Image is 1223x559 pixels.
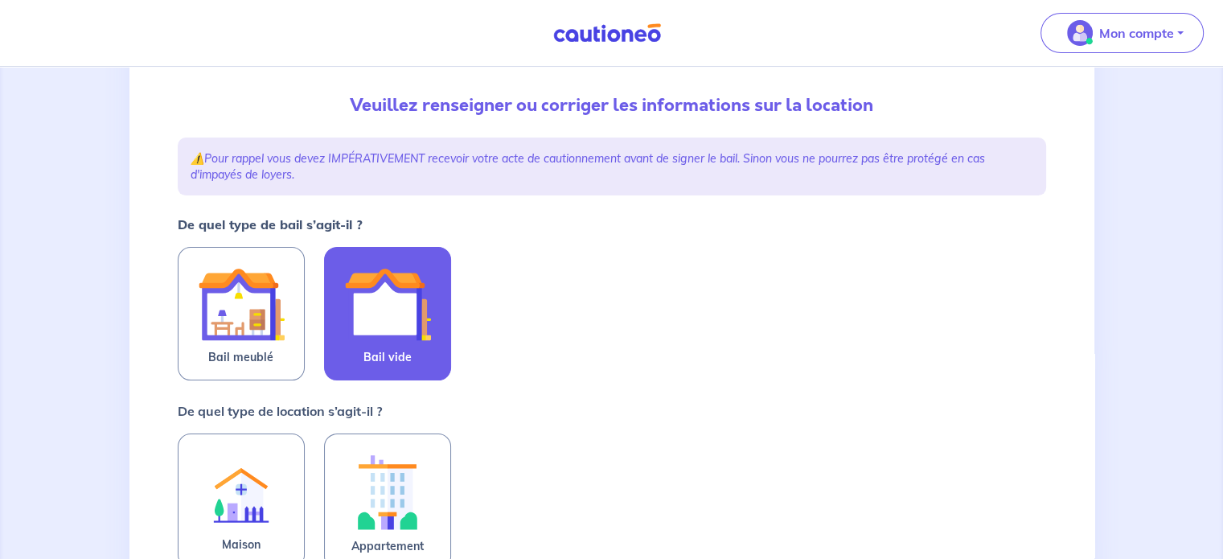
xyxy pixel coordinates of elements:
img: Cautioneo [547,23,667,43]
span: Maison [222,535,261,554]
span: Bail vide [363,347,412,367]
img: illu_rent.svg [198,447,285,535]
p: De quel type de location s’agit-il ? [178,401,382,421]
p: Mon compte [1099,23,1174,43]
p: Veuillez renseigner ou corriger les informations sur la location [178,92,1046,118]
p: ⚠️ [191,150,1033,183]
img: illu_empty_lease.svg [344,261,431,347]
em: Pour rappel vous devez IMPÉRATIVEMENT recevoir votre acte de cautionnement avant de signer le bai... [191,151,985,182]
strong: De quel type de bail s’agit-il ? [178,216,363,232]
span: Bail meublé [208,347,273,367]
img: illu_apartment.svg [344,447,431,536]
span: Appartement [351,536,424,556]
img: illu_account_valid_menu.svg [1067,20,1093,46]
img: illu_furnished_lease.svg [198,261,285,347]
button: illu_account_valid_menu.svgMon compte [1040,13,1204,53]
